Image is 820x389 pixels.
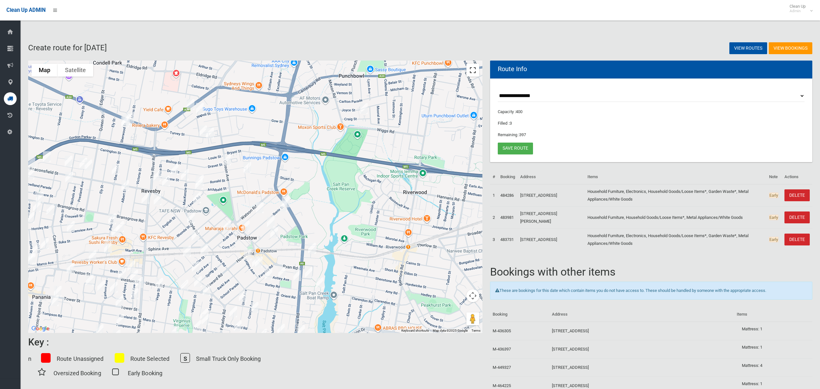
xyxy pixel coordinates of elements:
button: Map camera controls [466,289,479,302]
div: 53A Lochinvar Road, REVESBY NSW 2212 [93,322,106,338]
span: 3 [510,121,512,126]
div: 19 Nella Street, PADSTOW NSW 2211 [275,321,287,337]
div: 6 Mc Girr Street, PADSTOW NSW 2211 [198,241,211,257]
div: 34 Burley Road, PADSTOW NSW 2211 [262,267,275,283]
span: Early [769,215,778,220]
div: 7 Tracey Street, REVESBY NSW 2212 [77,155,90,171]
a: M-464225 [493,383,511,388]
div: 16 Tallawarra Avenue, PADSTOW NSW 2211 [313,275,326,291]
div: 16 Windermere Crescent, PANANIA NSW 2213 [30,198,43,214]
p: Oversized Booking [53,368,101,378]
div: 8 Sherwood Street, REVESBY NSW 2212 [119,114,131,130]
td: 2 [490,206,498,228]
span: S [180,353,190,363]
ul: Mattress: 4 [737,362,810,369]
span: 400 [516,109,522,114]
div: 59 Iberia Street, PADSTOW NSW 2211 [277,198,290,214]
div: 23 Tracey Street, REVESBY NSW 2212 [62,153,75,169]
div: 5 Gowlland Parade, PANANIA NSW 2213 [24,166,37,182]
div: 19A Wyalong Street, PANANIA NSW 2213 [38,236,51,252]
div: 6 Hedlund Street, REVESBY NSW 2212 [125,258,138,274]
th: Note [767,170,782,184]
p: Route Selected [130,353,169,364]
a: View Bookings [769,42,812,54]
div: 45A Astley Avenue, PADSTOW NSW 2211 [291,268,304,284]
div: 27A Tompson Road, REVESBY NSW 2212 [114,311,127,327]
small: Admin [790,9,806,13]
th: Booking [498,170,518,184]
a: DELETE [784,211,810,223]
div: 3 Glendale Avenue, PADSTOW NSW 2211 [227,304,240,320]
div: 29A Weston Street, REVESBY NSW 2212 [116,266,128,282]
div: 5 Jeanette Street, PADSTOW NSW 2211 [268,225,281,241]
a: DELETE [784,234,810,245]
div: 30a Craig Street, PUNCHBOWL NSW 2196 [357,101,370,117]
th: Items [585,170,767,184]
td: 484286 [498,184,518,207]
div: 34 Coral Avenue, PADSTOW NSW 2211 [189,259,202,275]
div: 78 Windsor Road, PADSTOW NSW 2211 [236,288,249,304]
td: [STREET_ADDRESS] [518,184,585,207]
span: Clean Up [786,4,812,13]
button: Show street map [31,64,58,77]
a: Terms (opens in new tab) [471,329,480,332]
div: 59 Tracey Street, REVESBY NSW 2212 [40,149,53,165]
div: 128a Alma Road, PADSTOW NSW 2211 [231,318,244,334]
td: Household Furniture, Electronics, Household Goods/Loose Items*, Garden Waste*, Metal Appliances/W... [585,228,767,251]
div: 2A Truro Parade, PADSTOW NSW 2211 [302,265,315,281]
div: 82 Sherwood Street, REVESBY NSW 2212 [109,161,122,178]
div: 4 Sherwood Street, REVESBY NSW 2212 [120,112,133,128]
div: 44 Cairo Avenue, REVESBY NSW 2212 [189,228,202,244]
ul: Mattress: 1 [737,343,810,351]
div: 53 Iberia Street, PADSTOW NSW 2211 [279,194,292,210]
p: Filled : [498,120,805,127]
div: 49 Glenview Avenue, REVESBY NSW 2212 [64,219,77,235]
th: Booking [490,307,549,322]
header: Route Info [490,63,535,75]
p: Remaining : [498,131,805,139]
button: Toggle fullscreen view [466,64,479,77]
td: [STREET_ADDRESS] [549,340,734,359]
a: M-436305 [493,328,511,333]
button: Show satellite imagery [58,64,93,77]
div: 20 Ashmead Avenue, REVESBY NSW 2212 [107,279,120,295]
td: 483981 [498,206,518,228]
div: 21 Tyalgum Avenue, PANANIA NSW 2213 [95,278,108,294]
div: 1 Pyramid Avenue, PADSTOW NSW 2211 [221,218,234,234]
td: 3 [490,228,498,251]
p: Route Unassigned [57,353,104,364]
div: 4 Tracey Street, REVESBY NSW 2212 [82,157,95,173]
div: 35 Tower Street, REVESBY NSW 2212 [113,293,126,309]
div: 4A Windermere Crescent, PANANIA NSW 2213 [33,189,46,205]
a: DELETE [784,189,810,201]
span: 397 [519,132,526,137]
div: 23 Craigie Avenue, PADSTOW NSW 2211 [248,299,261,315]
div: 35 Archibald Street, PADSTOW NSW 2211 [193,176,205,192]
button: Drag Pegman onto the map to open Street View [466,312,479,325]
div: 127 Tower Street, PANANIA NSW 2213 [51,283,64,299]
th: Address [549,307,734,322]
div: 1/2A Mars Street, PADSTOW NSW 2211 [199,311,212,327]
span: Early [769,237,778,242]
td: Household Furniture, Household Goods/Loose Items*, Metal Appliances/White Goods [585,206,767,228]
div: 39 Kiora Street, PANANIA NSW 2213 [30,240,43,256]
div: 11 Swan Street, REVESBY NSW 2212 [114,219,127,235]
div: 43 Ferndale Road, REVESBY NSW 2212 [92,330,104,346]
div: 54 Lang Street, PADSTOW NSW 2211 [198,306,210,322]
td: [STREET_ADDRESS] [549,359,734,377]
div: 10A Haddon Crescent, REVESBY NSW 2212 [151,192,164,208]
div: 3/23 Langdale Avenue, REVESBY NSW 2212 [160,173,172,189]
p: Early Booking [128,368,162,378]
div: These are bookings for this date which contain items you do not have access to. These should be h... [490,282,812,300]
div: 67 The River Road, REVESBY NSW 2212 [151,168,163,184]
div: 6 Burtenshaw Street, PANANIA NSW 2213 [44,202,57,218]
div: 2 Adelaide Road, PADSTOW NSW 2211 [276,264,289,280]
div: 44 Archibald Street, PADSTOW NSW 2211 [193,172,206,188]
div: 25 Segers Avenue, PADSTOW NSW 2211 [252,254,265,270]
div: 6 Centaur Street, PADSTOW NSW 2211 [178,277,191,293]
span: Early [769,193,778,198]
div: 20 Meager Avenue, PADSTOW NSW 2211 [306,240,318,256]
th: Items [734,307,812,322]
h6: Key : [28,337,49,347]
div: 38 Polo Street, REVESBY NSW 2212 [102,239,114,255]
